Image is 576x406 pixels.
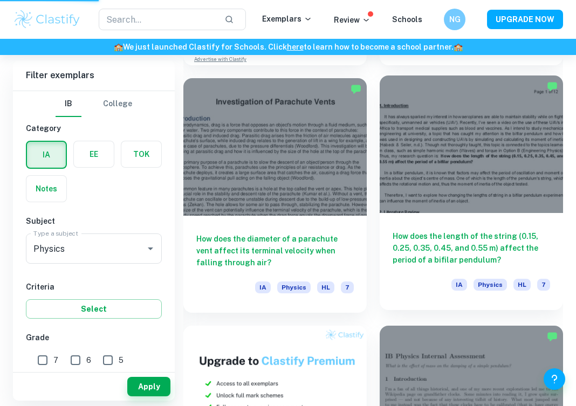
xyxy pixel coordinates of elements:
input: Search... [99,9,216,30]
button: Select [26,299,162,319]
span: 7 [53,354,58,366]
a: How does the diameter of a parachute vent affect its terminal velocity when falling through air?I... [183,78,367,313]
span: IA [255,281,271,293]
button: Help and Feedback [544,368,565,390]
img: Marked [547,331,558,342]
h6: We just launched Clastify for Schools. Click to learn how to become a school partner. [2,41,574,53]
span: 7 [537,279,550,291]
p: Review [334,14,371,26]
button: Notes [26,176,66,202]
span: 7 [341,281,354,293]
h6: How does the length of the string (0.15, 0.25, 0.35, 0.45, and 0.55 m) affect the period of a bif... [393,230,550,266]
button: TOK [121,141,161,167]
span: Physics [474,279,507,291]
button: Apply [127,377,170,396]
label: Type a subject [33,229,78,238]
h6: Category [26,122,162,134]
h6: Filter exemplars [13,60,175,91]
span: HL [513,279,531,291]
button: Open [143,241,158,256]
img: Clastify logo [13,9,81,30]
span: HL [317,281,334,293]
h6: Subject [26,215,162,227]
span: 6 [86,354,91,366]
span: 🏫 [114,43,123,51]
h6: How does the diameter of a parachute vent affect its terminal velocity when falling through air? [196,233,354,269]
div: Filter type choice [56,91,132,117]
span: Physics [277,281,311,293]
span: 🏫 [454,43,463,51]
span: 5 [119,354,124,366]
img: Marked [547,81,558,92]
p: Exemplars [262,13,312,25]
h6: Grade [26,332,162,343]
button: College [103,91,132,117]
a: How does the length of the string (0.15, 0.25, 0.35, 0.45, and 0.55 m) affect the period of a bif... [380,78,563,313]
button: NG [444,9,465,30]
button: UPGRADE NOW [487,10,563,29]
a: here [287,43,304,51]
span: IA [451,279,467,291]
button: IB [56,91,81,117]
h6: NG [449,13,461,25]
a: Advertise with Clastify [194,56,246,63]
a: Schools [392,15,422,24]
button: EE [74,141,114,167]
h6: Criteria [26,281,162,293]
button: IA [27,142,66,168]
img: Marked [351,84,361,94]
